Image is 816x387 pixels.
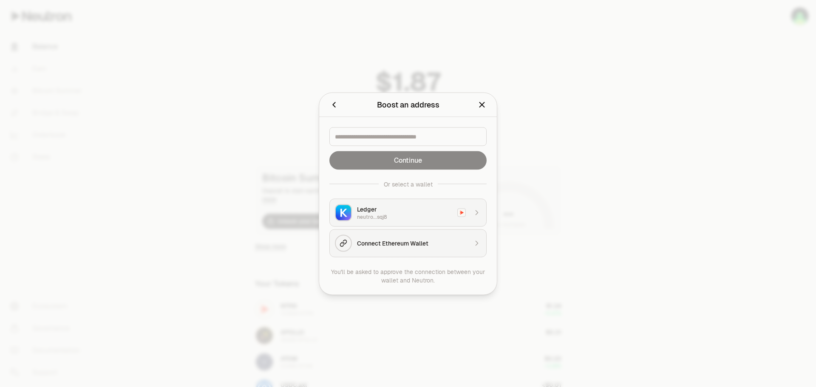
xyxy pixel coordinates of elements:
[329,229,487,257] button: Connect Ethereum Wallet
[477,99,487,110] button: Close
[357,205,452,213] div: Ledger
[336,205,351,220] img: Keplr
[377,99,439,110] div: Boost an address
[329,267,487,284] div: You'll be asked to approve the connection between your wallet and Neutron.
[329,198,487,226] button: KeplrLedgerneutro...sqj8Neutron Logo
[329,99,339,110] button: Back
[384,180,433,188] div: Or select a wallet
[357,239,467,247] div: Connect Ethereum Wallet
[357,213,452,220] div: neutro...sqj8
[458,209,465,216] img: Neutron Logo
